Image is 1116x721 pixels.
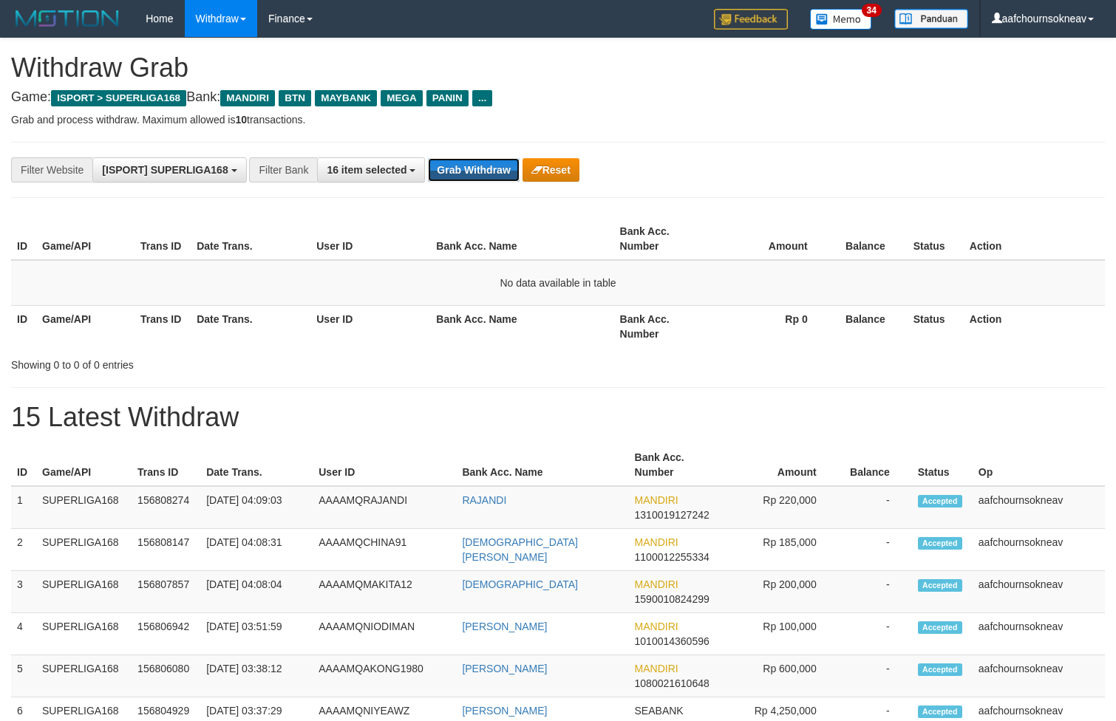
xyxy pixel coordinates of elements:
[317,157,425,182] button: 16 item selected
[839,655,912,697] td: -
[456,444,628,486] th: Bank Acc. Name
[11,486,36,529] td: 1
[810,9,872,30] img: Button%20Memo.svg
[635,621,678,632] span: MANDIRI
[614,305,712,347] th: Bank Acc. Number
[313,444,456,486] th: User ID
[964,305,1105,347] th: Action
[973,444,1105,486] th: Op
[635,494,678,506] span: MANDIRI
[462,578,578,590] a: [DEMOGRAPHIC_DATA]
[135,218,191,260] th: Trans ID
[729,655,839,697] td: Rp 600,000
[36,305,135,347] th: Game/API
[200,571,313,613] td: [DATE] 04:08:04
[200,655,313,697] td: [DATE] 03:38:12
[11,352,454,372] div: Showing 0 to 0 of 0 entries
[635,593,710,605] span: Copy 1590010824299 to clipboard
[729,486,839,529] td: Rp 220,000
[200,444,313,486] th: Date Trans.
[973,655,1105,697] td: aafchournsokneav
[729,571,839,613] td: Rp 200,000
[635,509,710,521] span: Copy 1310019127242 to clipboard
[11,403,1105,432] h1: 15 Latest Withdraw
[635,551,710,563] span: Copy 1100012255334 to clipboard
[462,494,506,506] a: RAJANDI
[973,613,1105,655] td: aafchournsokneav
[313,529,456,571] td: AAAAMQCHINA91
[11,157,92,182] div: Filter Website
[200,486,313,529] td: [DATE] 04:09:03
[635,536,678,548] span: MANDIRI
[36,655,132,697] td: SUPERLIGA168
[908,305,964,347] th: Status
[191,218,310,260] th: Date Trans.
[918,705,962,718] span: Accepted
[11,90,1105,105] h4: Game: Bank:
[830,305,908,347] th: Balance
[428,158,519,182] button: Grab Withdraw
[279,90,311,106] span: BTN
[36,486,132,529] td: SUPERLIGA168
[327,164,406,176] span: 16 item selected
[523,158,579,182] button: Reset
[712,305,830,347] th: Rp 0
[426,90,469,106] span: PANIN
[11,260,1105,306] td: No data available in table
[635,578,678,590] span: MANDIRI
[313,571,456,613] td: AAAAMQMAKITA12
[310,305,430,347] th: User ID
[714,9,788,30] img: Feedback.jpg
[310,218,430,260] th: User ID
[220,90,275,106] span: MANDIRI
[11,218,36,260] th: ID
[11,444,36,486] th: ID
[908,218,964,260] th: Status
[132,444,200,486] th: Trans ID
[36,529,132,571] td: SUPERLIGA168
[894,9,968,29] img: panduan.png
[472,90,492,106] span: ...
[36,444,132,486] th: Game/API
[249,157,317,182] div: Filter Bank
[36,571,132,613] td: SUPERLIGA168
[462,536,578,563] a: [DEMOGRAPHIC_DATA][PERSON_NAME]
[315,90,377,106] span: MAYBANK
[973,486,1105,529] td: aafchournsokneav
[11,53,1105,83] h1: Withdraw Grab
[912,444,973,486] th: Status
[839,571,912,613] td: -
[102,164,228,176] span: [ISPORT] SUPERLIGA168
[973,571,1105,613] td: aafchournsokneav
[11,305,36,347] th: ID
[313,613,456,655] td: AAAAMQNIODIMAN
[200,529,313,571] td: [DATE] 04:08:31
[635,705,684,717] span: SEABANK
[11,529,36,571] td: 2
[132,655,200,697] td: 156806080
[11,655,36,697] td: 5
[918,537,962,550] span: Accepted
[635,663,678,674] span: MANDIRI
[729,444,839,486] th: Amount
[964,218,1105,260] th: Action
[973,529,1105,571] td: aafchournsokneav
[132,613,200,655] td: 156806942
[918,495,962,508] span: Accepted
[462,621,547,632] a: [PERSON_NAME]
[92,157,246,182] button: [ISPORT] SUPERLIGA168
[462,705,547,717] a: [PERSON_NAME]
[712,218,830,260] th: Amount
[381,90,423,106] span: MEGA
[839,486,912,529] td: -
[614,218,712,260] th: Bank Acc. Number
[51,90,186,106] span: ISPORT > SUPERLIGA168
[36,218,135,260] th: Game/API
[839,613,912,655] td: -
[200,613,313,655] td: [DATE] 03:51:59
[132,529,200,571] td: 156808147
[430,218,613,260] th: Bank Acc. Name
[830,218,908,260] th: Balance
[629,444,729,486] th: Bank Acc. Number
[191,305,310,347] th: Date Trans.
